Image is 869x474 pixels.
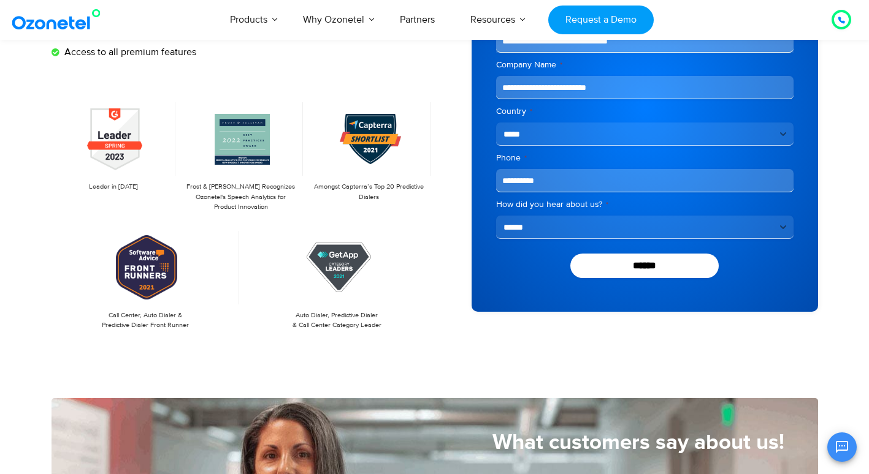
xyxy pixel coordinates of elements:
a: Request a Demo [548,6,653,34]
p: Amongst Capterra’s Top 20 Predictive Dialers [313,182,424,202]
p: Frost & [PERSON_NAME] Recognizes Ozonetel's Speech Analytics for Product Innovation [185,182,297,213]
p: Auto Dialer, Predictive Dialer & Call Center Category Leader [249,310,425,331]
label: Company Name [496,59,794,71]
h5: What customers say about us! [52,432,784,453]
p: Leader in [DATE] [58,182,169,192]
label: Phone [496,152,794,164]
p: Call Center, Auto Dialer & Predictive Dialer Front Runner [58,310,234,331]
button: Open chat [827,432,857,462]
label: How did you hear about us? [496,198,794,211]
span: Access to all premium features [61,45,196,59]
label: Country [496,105,794,118]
